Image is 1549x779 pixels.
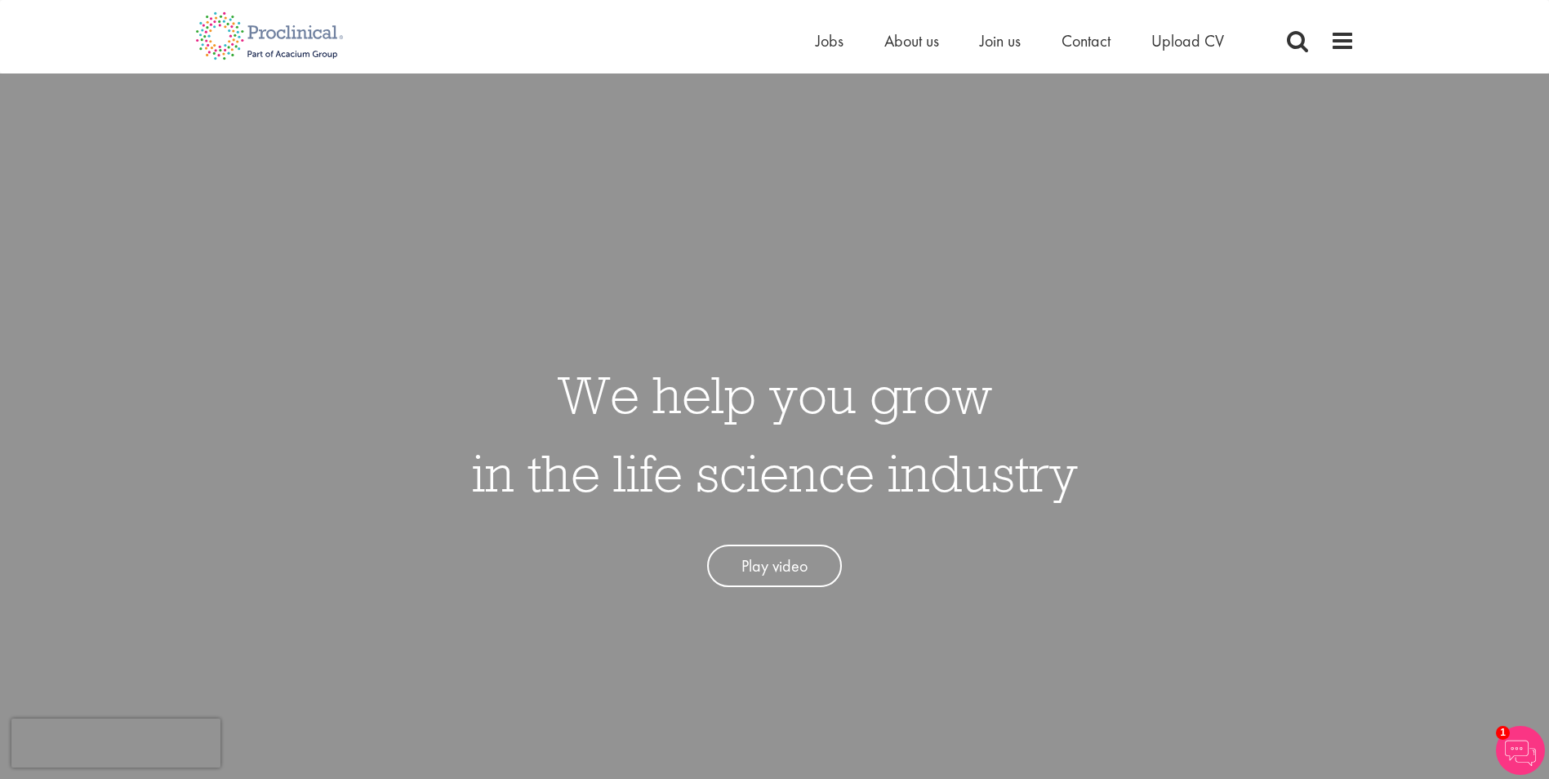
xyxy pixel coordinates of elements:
a: Join us [980,30,1021,51]
span: 1 [1496,726,1510,740]
a: Play video [707,545,842,588]
a: Upload CV [1151,30,1224,51]
a: About us [884,30,939,51]
a: Jobs [816,30,843,51]
h1: We help you grow in the life science industry [472,355,1078,512]
a: Contact [1062,30,1111,51]
img: Chatbot [1496,726,1545,775]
